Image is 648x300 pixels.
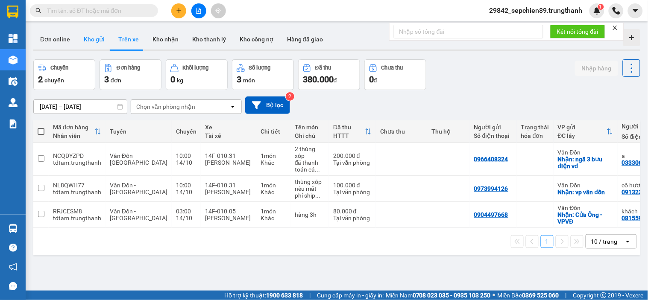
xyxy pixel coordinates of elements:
[295,124,325,131] div: Tên món
[333,215,372,221] div: Tại văn phòng
[295,159,325,173] div: đã thanh toán cả ship tận nơi 100k
[541,235,554,248] button: 1
[261,128,286,135] div: Chi tiết
[333,182,372,189] div: 100.000 đ
[394,25,543,38] input: Nhập số tổng đài
[286,92,294,101] sup: 2
[374,77,377,84] span: đ
[249,65,271,71] div: Số lượng
[334,77,337,84] span: đ
[333,189,372,195] div: Tại văn phòng
[104,74,109,84] span: 3
[9,244,17,252] span: question-circle
[315,65,331,71] div: Đã thu
[333,208,372,215] div: 80.000 đ
[593,7,601,15] img: icon-new-feature
[49,120,106,143] th: Toggle SortBy
[591,237,618,246] div: 10 / trang
[625,238,631,245] svg: open
[558,124,607,131] div: VP gửi
[628,3,643,18] button: caret-down
[623,29,640,46] div: Tạo kho hàng mới
[601,292,607,298] span: copyright
[295,178,325,185] div: thùng xốp
[474,185,508,192] div: 0973994126
[380,128,423,135] div: Chưa thu
[558,204,613,211] div: Vân Đồn
[170,74,175,84] span: 0
[166,59,228,90] button: Khối lượng0kg
[171,3,186,18] button: plus
[598,4,604,10] sup: 1
[261,215,286,221] div: Khác
[612,25,618,31] span: close
[205,152,252,159] div: 14F-010.31
[205,124,252,131] div: Xe
[474,132,513,139] div: Số điện thoại
[474,211,508,218] div: 0904497668
[315,192,320,199] span: ...
[205,189,252,195] div: [PERSON_NAME]
[550,25,605,38] button: Kết nối tổng đài
[110,182,167,195] span: Vân Đồn - [GEOGRAPHIC_DATA]
[309,291,311,300] span: |
[295,185,325,199] div: nếu mất phí ship đầu trên thanh toán
[77,29,111,50] button: Kho gửi
[205,132,252,139] div: Tài xế
[558,211,613,225] div: Nhận: Cửa Ông -VPVĐ
[261,208,286,215] div: 1 món
[205,215,252,221] div: [PERSON_NAME]
[117,65,140,71] div: Đơn hàng
[205,159,252,166] div: [PERSON_NAME]
[9,77,18,86] img: warehouse-icon
[38,74,43,84] span: 2
[566,291,567,300] span: |
[110,208,167,221] span: Vân Đồn - [GEOGRAPHIC_DATA]
[431,128,466,135] div: Thu hộ
[245,96,290,114] button: Bộ lọc
[44,77,64,84] span: chuyến
[53,215,101,221] div: tdtam.trungthanh
[295,146,325,159] div: 2 thùng xốp
[558,156,613,169] div: Nhận: ngã 3 bưu điện vđ
[483,5,589,16] span: 29842_sepchien89.trungthanh
[215,8,221,14] span: aim
[176,152,196,159] div: 10:00
[9,34,18,43] img: dashboard-icon
[413,292,491,299] strong: 0708 023 035 - 0935 103 250
[521,132,549,139] div: hóa đơn
[632,7,639,15] span: caret-down
[9,55,18,64] img: warehouse-icon
[185,29,233,50] button: Kho thanh lý
[613,7,620,15] img: phone-icon
[575,61,619,76] button: Nhập hàng
[333,152,372,159] div: 200.000 đ
[34,100,127,114] input: Select a date range.
[9,263,17,271] span: notification
[110,152,167,166] span: Vân Đồn - [GEOGRAPHIC_DATA]
[176,182,196,189] div: 10:00
[317,291,384,300] span: Cung cấp máy in - giấy in:
[233,29,280,50] button: Kho công nợ
[232,59,294,90] button: Số lượng3món
[111,29,146,50] button: Trên xe
[177,77,183,84] span: kg
[53,132,94,139] div: Nhân viên
[369,74,374,84] span: 0
[110,128,167,135] div: Tuyến
[474,156,508,163] div: 0966408324
[211,3,226,18] button: aim
[303,74,334,84] span: 380.000
[261,182,286,189] div: 1 món
[53,189,101,195] div: tdtam.trungthanh
[146,29,185,50] button: Kho nhận
[237,74,241,84] span: 3
[364,59,426,90] button: Chưa thu0đ
[47,6,148,15] input: Tìm tên, số ĐT hoặc mã đơn
[176,208,196,215] div: 03:00
[53,208,101,215] div: RFJCESM8
[280,29,330,50] button: Hàng đã giao
[261,152,286,159] div: 1 món
[33,59,95,90] button: Chuyến2chuyến
[329,120,376,143] th: Toggle SortBy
